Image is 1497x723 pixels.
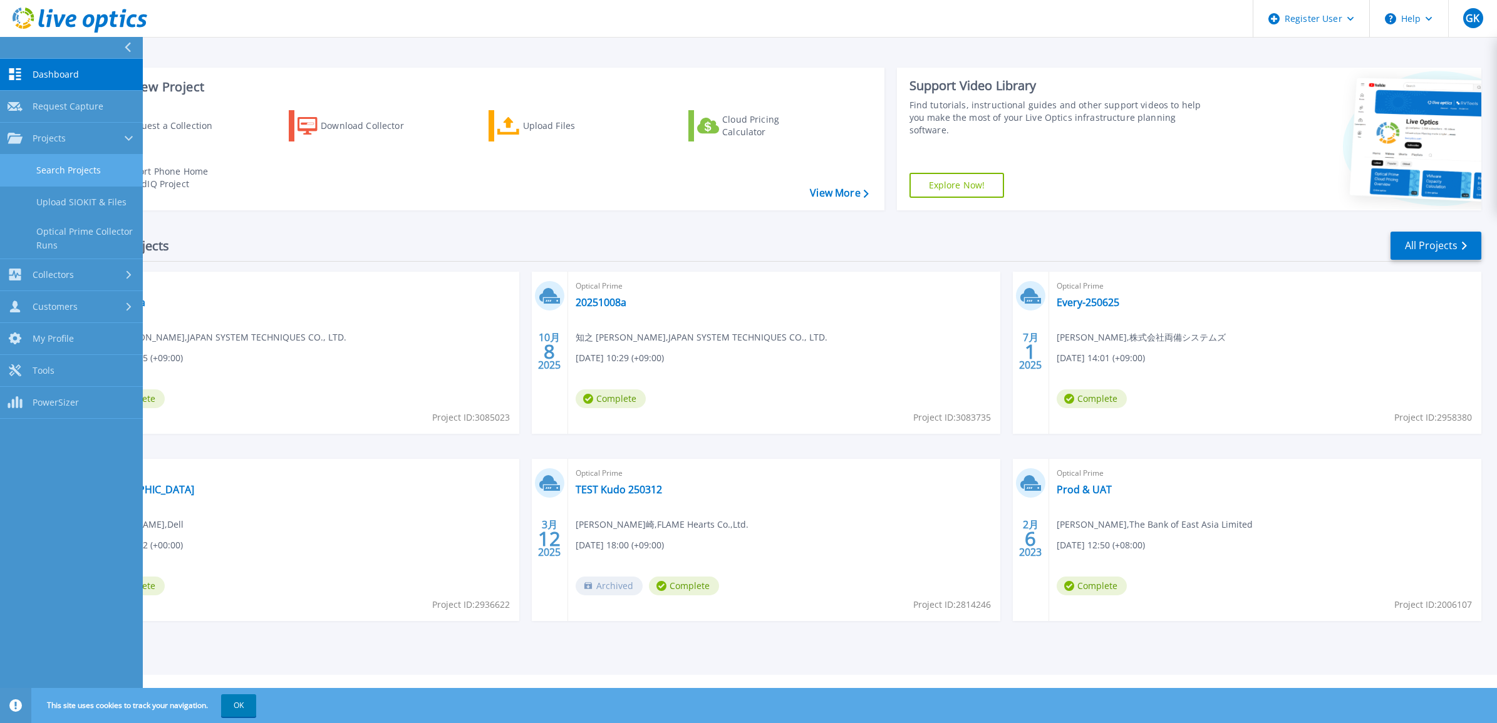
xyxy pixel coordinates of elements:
span: 1 [1025,346,1036,357]
div: Find tutorials, instructional guides and other support videos to help you make the most of your L... [909,99,1211,136]
span: Complete [1057,577,1127,595]
span: Dashboard [33,69,79,80]
a: 20251008a [576,296,626,309]
span: Customers [33,301,78,312]
a: TEST Kudo 250312 [576,483,662,496]
div: Import Phone Home CloudIQ Project [123,165,220,190]
span: Project ID: 2958380 [1394,411,1472,424]
span: 知之 [PERSON_NAME] , JAPAN SYSTEM TECHNIQUES CO., LTD. [95,331,346,344]
span: My Profile [33,333,74,344]
span: PowerSizer [33,397,79,408]
span: Project ID: 2814246 [913,598,991,612]
div: Download Collector [321,113,421,138]
a: All Projects [1391,232,1481,260]
span: 6 [1025,533,1036,544]
div: Cloud Pricing Calculator [722,113,822,138]
span: Project ID: 2006107 [1394,598,1472,612]
span: Complete [649,577,719,595]
a: View More [810,187,868,199]
span: This site uses cookies to track your navigation. [34,694,256,717]
div: 3月 2025 [537,516,561,561]
div: 10月 2025 [537,329,561,374]
span: 8 [544,346,555,357]
span: 知之 [PERSON_NAME] , JAPAN SYSTEM TECHNIQUES CO., LTD. [576,331,827,344]
div: Upload Files [523,113,623,138]
span: Request Capture [33,101,103,112]
span: Complete [1057,389,1127,408]
span: Optical Prime [1057,279,1474,293]
div: Support Video Library [909,78,1211,94]
div: Request a Collection [125,113,225,138]
a: [GEOGRAPHIC_DATA] [95,483,194,496]
span: [PERSON_NAME] , 株式会社両備システムズ [1057,331,1226,344]
span: Projects [33,133,66,144]
a: Download Collector [289,110,428,141]
span: Tools [33,365,54,376]
span: Project ID: 3083735 [913,411,991,424]
div: 7月 2025 [1018,329,1042,374]
span: [DATE] 14:01 (+09:00) [1057,351,1145,365]
span: Unity [95,466,512,480]
span: Archived [576,577,643,595]
span: Optical Prime [95,279,512,293]
span: Optical Prime [1057,466,1474,480]
span: Project ID: 2936622 [432,598,510,612]
span: Collectors [33,269,74,280]
span: [DATE] 18:00 (+09:00) [576,538,664,552]
a: Prod & UAT [1057,483,1112,496]
button: OK [221,694,256,717]
a: Request a Collection [89,110,229,141]
div: 2月 2023 [1018,516,1042,561]
a: Cloud Pricing Calculator [688,110,828,141]
span: [PERSON_NAME]崎 , FLAME Hearts Co.,Ltd. [576,518,748,531]
span: Optical Prime [576,466,993,480]
h3: Start a New Project [89,80,868,94]
span: 12 [538,533,561,544]
span: Optical Prime [576,279,993,293]
span: [DATE] 10:29 (+09:00) [576,351,664,365]
a: Every-250625 [1057,296,1119,309]
a: Upload Files [489,110,628,141]
span: GK [1466,13,1479,23]
span: Project ID: 3085023 [432,411,510,424]
a: Explore Now! [909,173,1005,198]
span: [PERSON_NAME] , The Bank of East Asia Limited [1057,518,1253,531]
span: [DATE] 12:50 (+08:00) [1057,538,1145,552]
span: Complete [576,389,646,408]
